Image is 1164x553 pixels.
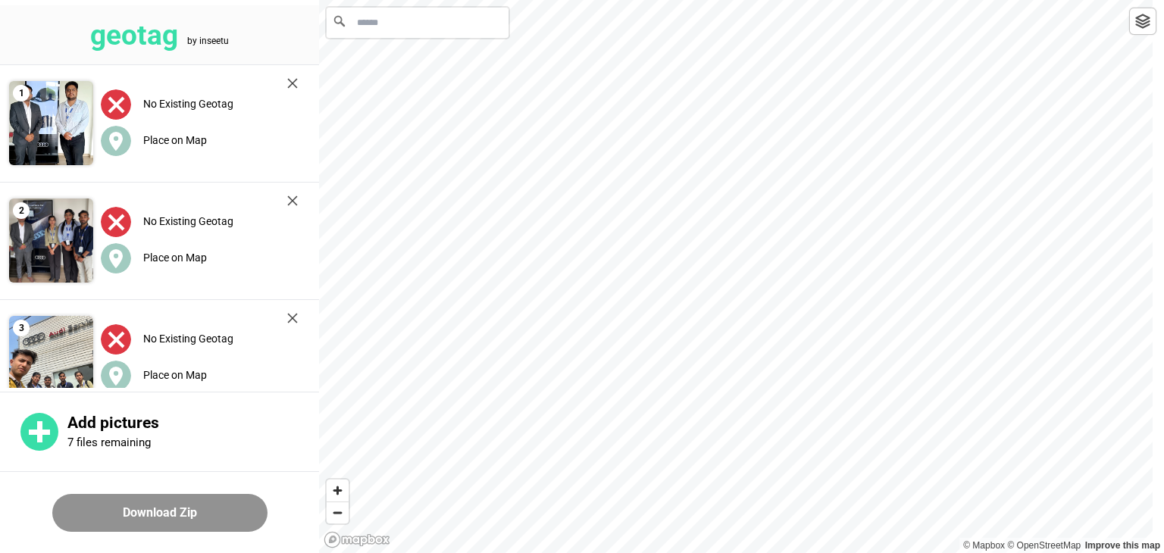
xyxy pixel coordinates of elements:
[143,369,207,381] label: Place on Map
[9,316,93,400] img: 2Q==
[1007,540,1081,551] a: OpenStreetMap
[9,81,93,165] img: 9k=
[327,8,508,38] input: Search
[52,494,268,532] button: Download Zip
[143,98,233,110] label: No Existing Geotag
[327,501,349,523] button: Zoom out
[9,198,93,283] img: 9k=
[143,215,233,227] label: No Existing Geotag
[963,540,1005,551] a: Mapbox
[143,134,207,146] label: Place on Map
[324,531,390,548] a: Mapbox logo
[327,480,349,501] button: Zoom in
[143,333,233,345] label: No Existing Geotag
[101,324,131,355] img: uploadImagesAlt
[287,78,298,89] img: cross
[187,36,229,46] tspan: by inseetu
[67,414,319,433] p: Add pictures
[101,89,131,120] img: uploadImagesAlt
[1135,14,1150,29] img: toggleLayer
[143,252,207,264] label: Place on Map
[13,202,30,219] span: 2
[13,320,30,336] span: 3
[1085,540,1160,551] a: Map feedback
[67,436,151,449] p: 7 files remaining
[287,195,298,206] img: cross
[13,85,30,102] span: 1
[101,207,131,237] img: uploadImagesAlt
[287,313,298,323] img: cross
[90,19,178,52] tspan: geotag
